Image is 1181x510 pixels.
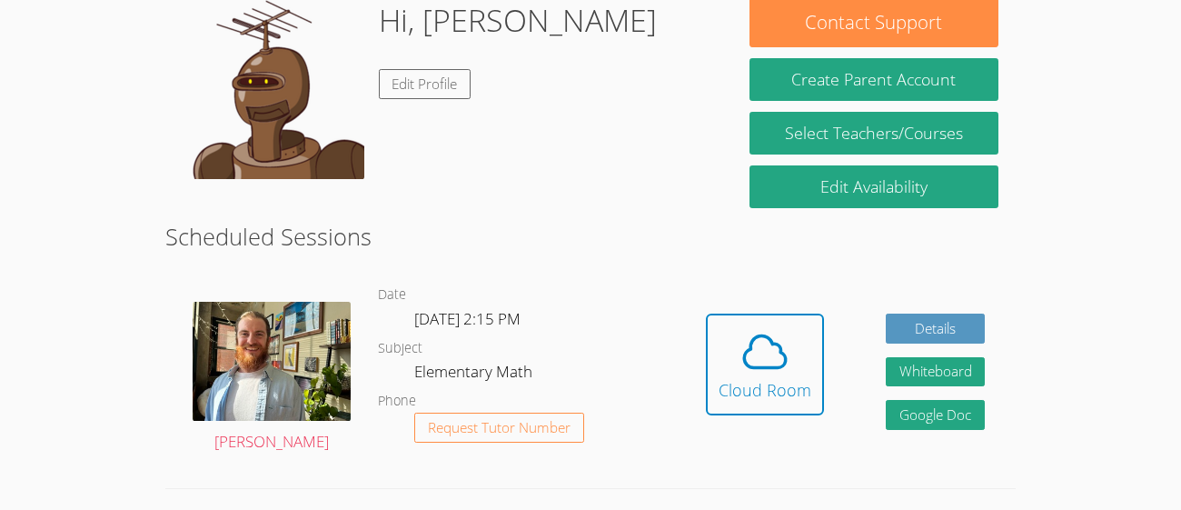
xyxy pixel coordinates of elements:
[165,219,1016,254] h2: Scheduled Sessions
[749,112,999,155] a: Select Teachers/Courses
[749,165,999,208] a: Edit Availability
[886,357,986,387] button: Whiteboard
[378,390,416,413] dt: Phone
[428,421,571,435] span: Request Tutor Number
[193,302,351,455] a: [PERSON_NAME]
[719,377,811,403] div: Cloud Room
[414,413,584,443] button: Request Tutor Number
[886,400,986,430] a: Google Doc
[414,308,521,329] span: [DATE] 2:15 PM
[193,302,351,421] img: Business%20photo.jpg
[886,314,986,344] a: Details
[379,69,471,99] a: Edit Profile
[378,284,406,306] dt: Date
[706,314,824,415] button: Cloud Room
[414,359,536,390] dd: Elementary Math
[378,337,422,360] dt: Subject
[749,58,999,101] button: Create Parent Account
